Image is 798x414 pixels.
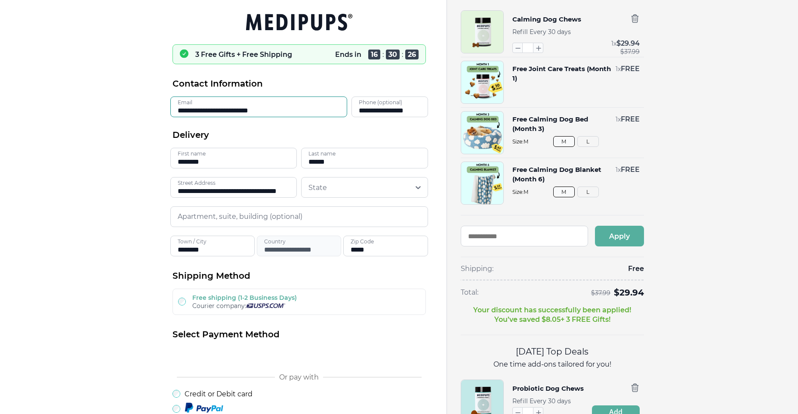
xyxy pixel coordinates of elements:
[368,50,380,59] span: 16
[628,264,644,274] span: Free
[461,162,503,204] img: Free Calming Dog Blanket (Month 6)
[591,289,610,296] span: $ 37.99
[621,165,640,174] span: FREE
[512,165,611,184] button: Free Calming Dog Blanket (Month 6)
[611,40,616,47] span: 1 x
[461,264,493,274] span: Shipping:
[402,50,403,59] span: :
[616,65,621,73] span: 1 x
[405,50,419,59] span: 26
[553,136,575,147] button: M
[382,50,384,59] span: :
[616,39,640,47] span: $ 29.94
[246,303,285,308] img: Usps courier company
[512,115,611,134] button: Free Calming Dog Bed (Month 3)
[173,78,263,90] span: Contact Information
[512,138,640,145] span: Size: M
[461,288,478,297] span: Total:
[621,65,640,73] span: FREE
[614,287,644,298] span: $ 29.94
[461,61,503,103] img: Free Joint Care Treats (Month 1)
[173,270,426,282] h2: Shipping Method
[616,115,621,123] span: 1 x
[461,346,644,358] h2: [DATE] Top Deals
[512,383,584,394] button: Probiotic Dog Chews
[621,115,640,123] span: FREE
[386,50,400,59] span: 30
[195,50,292,59] p: 3 Free Gifts + Free Shipping
[461,360,644,369] p: One time add-ons tailored for you!
[553,187,575,197] button: M
[192,294,297,302] label: Free shipping (1-2 Business Days)
[512,64,611,83] button: Free Joint Care Treats (Month 1)
[512,28,571,36] span: Refill Every 30 days
[473,305,631,324] p: Your discount has successfully been applied! You’ve saved $ 8.05 + 3 FREE Gifts!
[616,166,621,174] span: 1 x
[192,302,246,310] span: Courier company:
[620,48,640,55] span: $ 37.99
[461,11,503,53] img: Calming Dog Chews
[461,112,503,154] img: Free Calming Dog Bed (Month 3)
[173,329,426,340] h2: Select Payment Method
[173,129,209,141] span: Delivery
[173,347,426,364] iframe: Secure payment button frame
[577,187,599,197] button: L
[512,189,640,195] span: Size: M
[577,136,599,147] button: L
[279,373,319,381] span: Or pay with
[185,390,253,398] label: Credit or Debit card
[335,50,361,59] p: Ends in
[595,226,644,246] button: Apply
[512,14,581,25] button: Calming Dog Chews
[185,402,223,414] img: Paypal
[512,397,571,405] span: Refill Every 30 days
